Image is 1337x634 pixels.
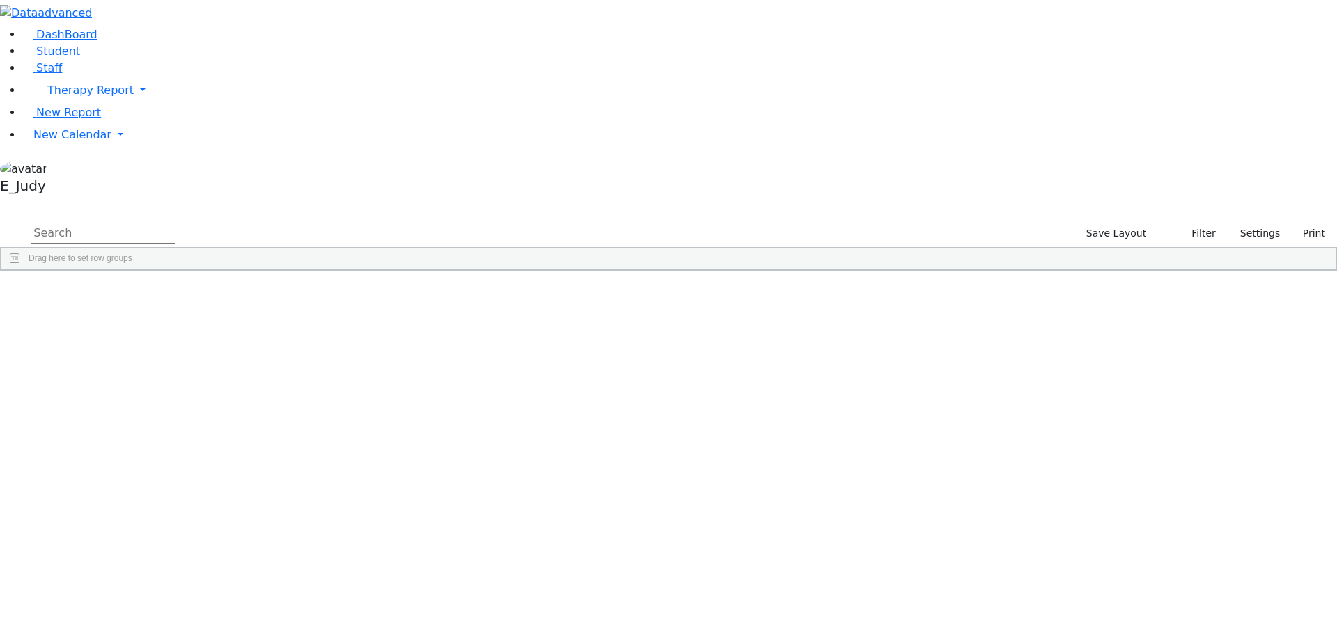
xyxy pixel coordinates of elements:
span: Therapy Report [47,84,134,97]
button: Filter [1173,223,1222,244]
a: New Report [22,106,101,119]
a: DashBoard [22,28,97,41]
span: Drag here to set row groups [29,253,132,263]
button: Save Layout [1080,223,1152,244]
a: New Calendar [22,121,1337,149]
span: Student [36,45,80,58]
span: DashBoard [36,28,97,41]
span: New Report [36,106,101,119]
button: Settings [1222,223,1286,244]
a: Student [22,45,80,58]
span: Staff [36,61,62,74]
span: New Calendar [33,128,111,141]
a: Staff [22,61,62,74]
input: Search [31,223,175,244]
button: Print [1286,223,1331,244]
a: Therapy Report [22,77,1337,104]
